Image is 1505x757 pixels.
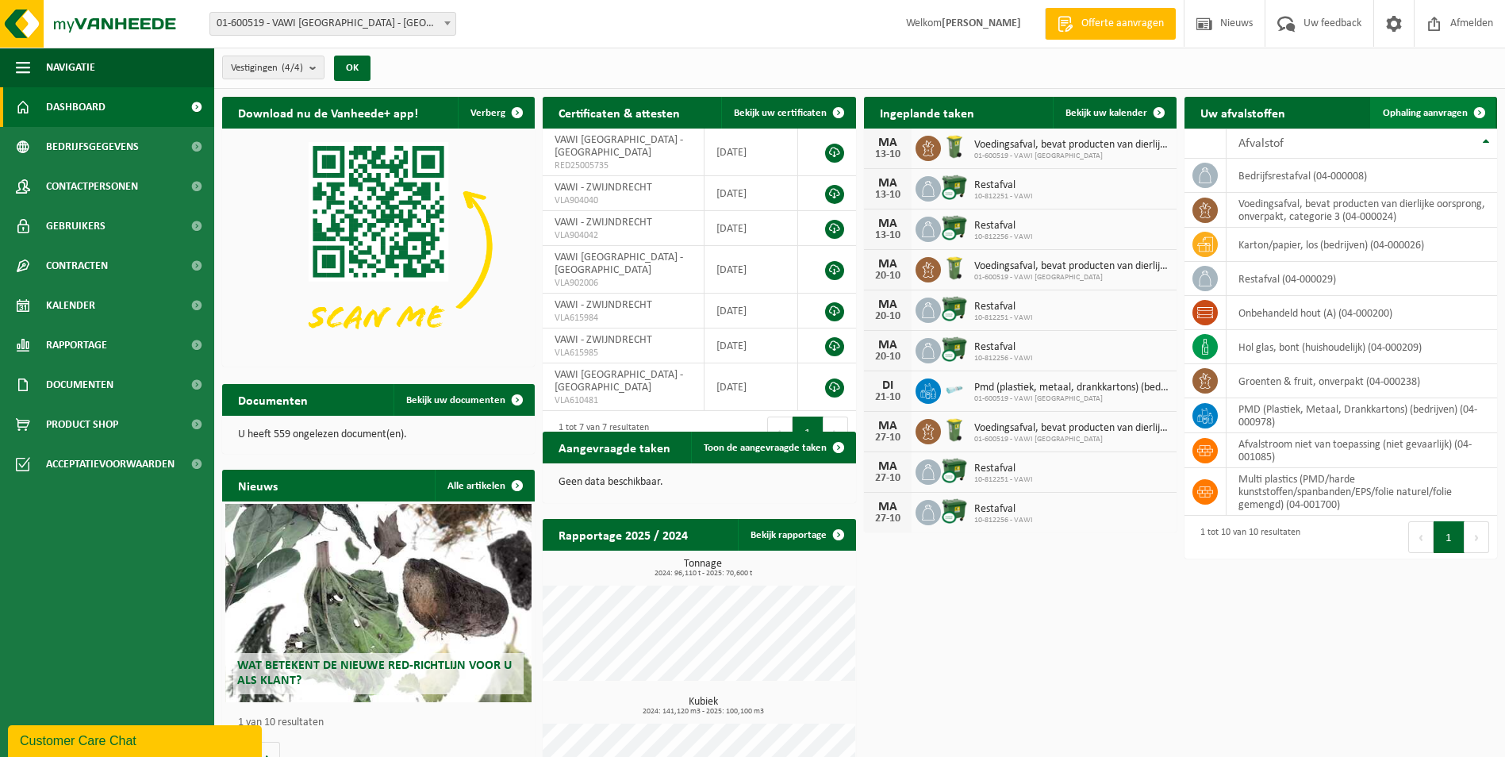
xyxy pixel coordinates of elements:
span: Voedingsafval, bevat producten van dierlijke oorsprong, onverpakt, categorie 3 [974,422,1169,435]
span: Documenten [46,365,113,405]
div: 27-10 [872,513,904,525]
p: U heeft 559 ongelezen document(en). [238,429,519,440]
span: Contracten [46,246,108,286]
a: Ophaling aanvragen [1370,97,1495,129]
span: VLA610481 [555,394,692,407]
img: WB-0140-HPE-GN-50 [941,133,968,160]
td: [DATE] [705,129,798,176]
div: MA [872,258,904,271]
p: Geen data beschikbaar. [559,477,839,488]
span: Contactpersonen [46,167,138,206]
td: [DATE] [705,363,798,411]
div: MA [872,339,904,352]
img: WB-1100-CU [941,498,968,525]
span: Navigatie [46,48,95,87]
div: 13-10 [872,149,904,160]
td: hol glas, bont (huishoudelijk) (04-000209) [1227,330,1497,364]
span: Offerte aanvragen [1077,16,1168,32]
button: 1 [1434,521,1465,553]
count: (4/4) [282,63,303,73]
div: 1 tot 10 van 10 resultaten [1192,520,1300,555]
td: karton/papier, los (bedrijven) (04-000026) [1227,228,1497,262]
span: VLA615985 [555,347,692,359]
span: Bekijk uw certificaten [734,108,827,118]
div: 13-10 [872,190,904,201]
span: 01-600519 - VAWI [GEOGRAPHIC_DATA] [974,152,1169,161]
span: Vestigingen [231,56,303,80]
a: Wat betekent de nieuwe RED-richtlijn voor u als klant? [225,504,532,702]
span: Voedingsafval, bevat producten van dierlijke oorsprong, onverpakt, categorie 3 [974,260,1169,273]
td: restafval (04-000029) [1227,262,1497,296]
span: Restafval [974,179,1033,192]
span: Bekijk uw kalender [1065,108,1147,118]
div: 21-10 [872,392,904,403]
span: 01-600519 - VAWI NV - ANTWERPEN [209,12,456,36]
span: 2024: 96,110 t - 2025: 70,600 t [551,570,855,578]
span: Acceptatievoorwaarden [46,444,175,484]
span: Wat betekent de nieuwe RED-richtlijn voor u als klant? [237,659,512,687]
h2: Ingeplande taken [864,97,990,128]
h2: Download nu de Vanheede+ app! [222,97,434,128]
h2: Certificaten & attesten [543,97,696,128]
span: VLA904042 [555,229,692,242]
span: Restafval [974,503,1033,516]
h3: Kubiek [551,697,855,716]
div: 1 tot 7 van 7 resultaten [551,415,649,450]
strong: [PERSON_NAME] [942,17,1021,29]
h2: Uw afvalstoffen [1184,97,1301,128]
span: Restafval [974,220,1033,232]
span: Pmd (plastiek, metaal, drankkartons) (bedrijven) [974,382,1169,394]
td: onbehandeld hout (A) (04-000200) [1227,296,1497,330]
span: Restafval [974,463,1033,475]
button: Next [824,417,848,448]
span: Gebruikers [46,206,106,246]
span: Toon de aangevraagde taken [704,443,827,453]
div: 13-10 [872,230,904,241]
span: VLA615984 [555,312,692,325]
span: RED25005735 [555,159,692,172]
span: Restafval [974,301,1033,313]
button: OK [334,56,370,81]
span: 01-600519 - VAWI [GEOGRAPHIC_DATA] [974,273,1169,282]
h2: Aangevraagde taken [543,432,686,463]
h2: Nieuws [222,470,294,501]
td: multi plastics (PMD/harde kunststoffen/spanbanden/EPS/folie naturel/folie gemengd) (04-001700) [1227,468,1497,516]
iframe: chat widget [8,722,265,757]
img: WB-1100-CU [941,336,968,363]
p: 1 van 10 resultaten [238,717,527,728]
button: Vestigingen(4/4) [222,56,324,79]
h3: Tonnage [551,559,855,578]
span: VAWI - ZWIJNDRECHT [555,182,652,194]
h2: Documenten [222,384,324,415]
td: [DATE] [705,176,798,211]
td: bedrijfsrestafval (04-000008) [1227,159,1497,193]
div: 20-10 [872,271,904,282]
span: 01-600519 - VAWI [GEOGRAPHIC_DATA] [974,394,1169,404]
span: 10-812251 - VAWI [974,192,1033,202]
img: LP-SK-00060-HPE-11 [941,376,968,403]
span: Afvalstof [1238,137,1284,150]
div: 27-10 [872,473,904,484]
span: 01-600519 - VAWI [GEOGRAPHIC_DATA] [974,435,1169,444]
div: MA [872,217,904,230]
div: MA [872,177,904,190]
div: MA [872,501,904,513]
td: groenten & fruit, onverpakt (04-000238) [1227,364,1497,398]
img: WB-1100-CU [941,214,968,241]
a: Bekijk rapportage [738,519,854,551]
span: Voedingsafval, bevat producten van dierlijke oorsprong, onverpakt, categorie 3 [974,139,1169,152]
span: 10-812256 - VAWI [974,232,1033,242]
div: MA [872,420,904,432]
td: afvalstroom niet van toepassing (niet gevaarlijk) (04-001085) [1227,433,1497,468]
img: Download de VHEPlus App [222,129,535,363]
span: VAWI [GEOGRAPHIC_DATA] - [GEOGRAPHIC_DATA] [555,369,683,394]
td: [DATE] [705,246,798,294]
td: [DATE] [705,294,798,329]
span: VAWI - ZWIJNDRECHT [555,334,652,346]
td: PMD (Plastiek, Metaal, Drankkartons) (bedrijven) (04-000978) [1227,398,1497,433]
span: 10-812251 - VAWI [974,313,1033,323]
div: 27-10 [872,432,904,444]
span: Product Shop [46,405,118,444]
span: VAWI - ZWIJNDRECHT [555,299,652,311]
h2: Rapportage 2025 / 2024 [543,519,704,550]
